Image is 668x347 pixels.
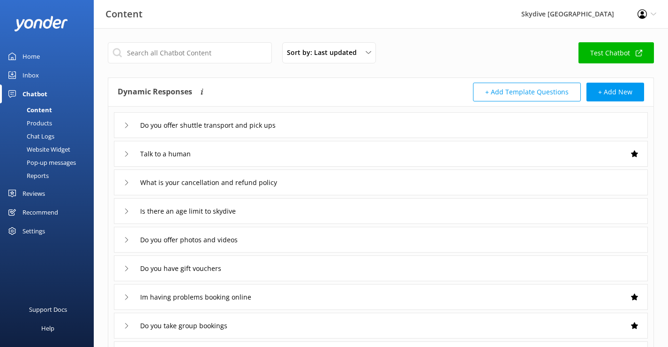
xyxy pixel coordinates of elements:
h4: Dynamic Responses [118,83,192,101]
div: Help [41,319,54,338]
a: Pop-up messages [6,156,94,169]
div: Settings [23,222,45,240]
div: Recommend [23,203,58,222]
div: Reports [6,169,49,182]
div: Inbox [23,66,39,85]
a: Test Chatbot [578,42,654,63]
div: Home [23,47,40,66]
a: Products [6,116,94,130]
div: Reviews [23,184,45,203]
a: Chat Logs [6,130,94,143]
div: Content [6,103,52,116]
button: + Add Template Questions [473,83,581,101]
button: + Add New [586,83,644,101]
span: Sort by: Last updated [287,47,362,58]
div: Pop-up messages [6,156,76,169]
a: Website Widget [6,143,94,156]
a: Reports [6,169,94,182]
div: Website Widget [6,143,70,156]
div: Chat Logs [6,130,54,143]
input: Search all Chatbot Content [108,42,272,63]
h3: Content [105,7,143,22]
div: Products [6,116,52,130]
div: Support Docs [29,300,67,319]
img: yonder-white-logo.png [14,16,68,31]
div: Chatbot [23,85,47,103]
a: Content [6,103,94,116]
